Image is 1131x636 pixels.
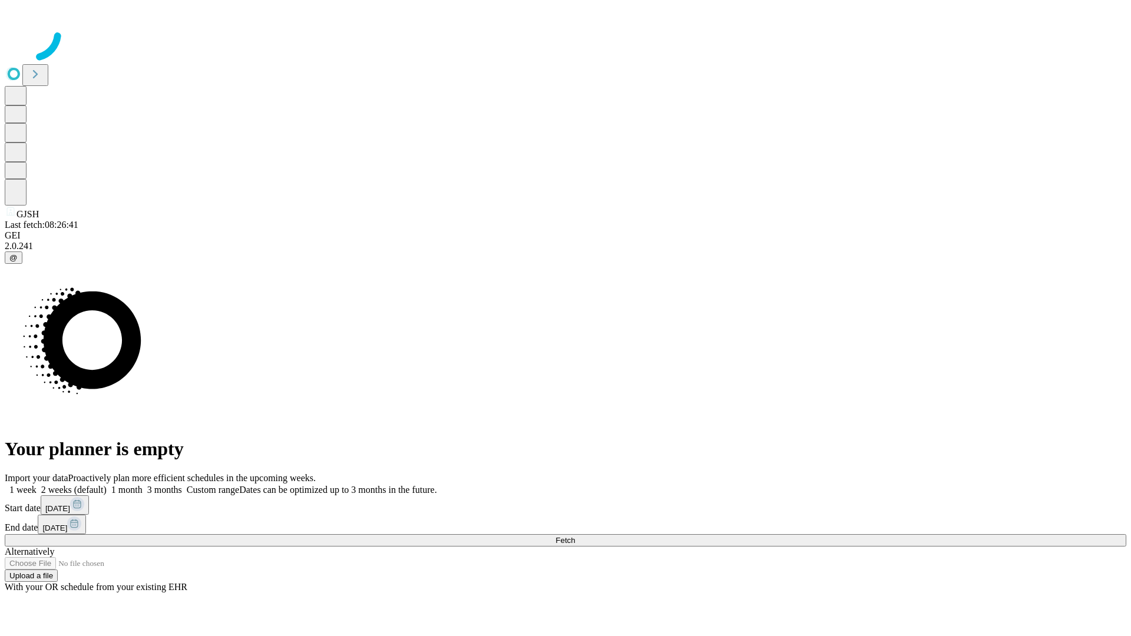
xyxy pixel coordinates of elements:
[5,473,68,483] span: Import your data
[5,438,1126,460] h1: Your planner is empty
[187,485,239,495] span: Custom range
[5,220,78,230] span: Last fetch: 08:26:41
[5,515,1126,534] div: End date
[9,253,18,262] span: @
[5,582,187,592] span: With your OR schedule from your existing EHR
[41,495,89,515] button: [DATE]
[42,524,67,532] span: [DATE]
[5,251,22,264] button: @
[38,515,86,534] button: [DATE]
[5,569,58,582] button: Upload a file
[5,534,1126,546] button: Fetch
[239,485,436,495] span: Dates can be optimized up to 3 months in the future.
[555,536,575,545] span: Fetch
[111,485,143,495] span: 1 month
[45,504,70,513] span: [DATE]
[5,495,1126,515] div: Start date
[41,485,107,495] span: 2 weeks (default)
[5,230,1126,241] div: GEI
[16,209,39,219] span: GJSH
[5,241,1126,251] div: 2.0.241
[9,485,37,495] span: 1 week
[147,485,182,495] span: 3 months
[68,473,316,483] span: Proactively plan more efficient schedules in the upcoming weeks.
[5,546,54,556] span: Alternatively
